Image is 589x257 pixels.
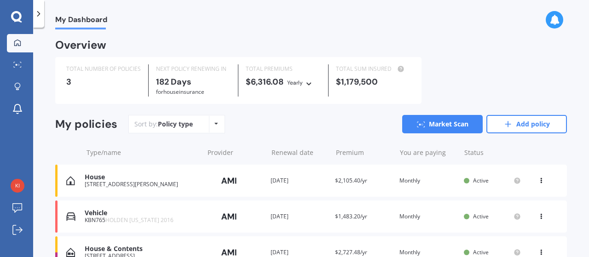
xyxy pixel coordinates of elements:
span: Active [473,212,489,220]
div: Type/name [87,148,200,157]
a: Add policy [486,115,567,133]
div: 3 [66,77,141,86]
div: [STREET_ADDRESS][PERSON_NAME] [85,181,199,188]
b: 182 Days [156,76,191,87]
span: $2,727.48/yr [335,248,367,256]
div: Vehicle [85,209,199,217]
span: Active [473,248,489,256]
div: TOTAL SUM INSURED [336,64,410,74]
img: f2bcca2a0529c62dcea9713c1511e078 [11,179,24,193]
img: AMI [206,172,252,189]
div: Renewal date [271,148,328,157]
img: House & Contents [66,248,75,257]
img: House [66,176,75,185]
div: House [85,173,199,181]
div: $1,179,500 [336,77,410,86]
div: Sort by: [134,120,193,129]
div: TOTAL PREMIUMS [246,64,320,74]
span: for House insurance [156,88,204,96]
span: $1,483.20/yr [335,212,367,220]
div: TOTAL NUMBER OF POLICIES [66,64,141,74]
img: Vehicle [66,212,75,221]
a: Market Scan [402,115,483,133]
span: My Dashboard [55,15,107,28]
div: Premium [336,148,393,157]
div: Monthly [399,176,456,185]
div: Provider [208,148,264,157]
div: Status [464,148,521,157]
span: HOLDEN [US_STATE] 2016 [105,216,173,224]
div: House & Contents [85,245,199,253]
div: My policies [55,118,117,131]
img: AMI [206,208,252,225]
span: Active [473,177,489,184]
div: NEXT POLICY RENEWING IN [156,64,231,74]
div: KBN765 [85,217,199,223]
div: Monthly [399,212,456,221]
div: Yearly [287,78,303,87]
div: Monthly [399,248,456,257]
div: [DATE] [271,248,328,257]
div: You are paying [400,148,456,157]
div: $6,316.08 [246,77,320,87]
div: [DATE] [271,212,328,221]
div: [DATE] [271,176,328,185]
div: Overview [55,40,106,50]
span: $2,105.40/yr [335,177,367,184]
div: Policy type [158,120,193,129]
